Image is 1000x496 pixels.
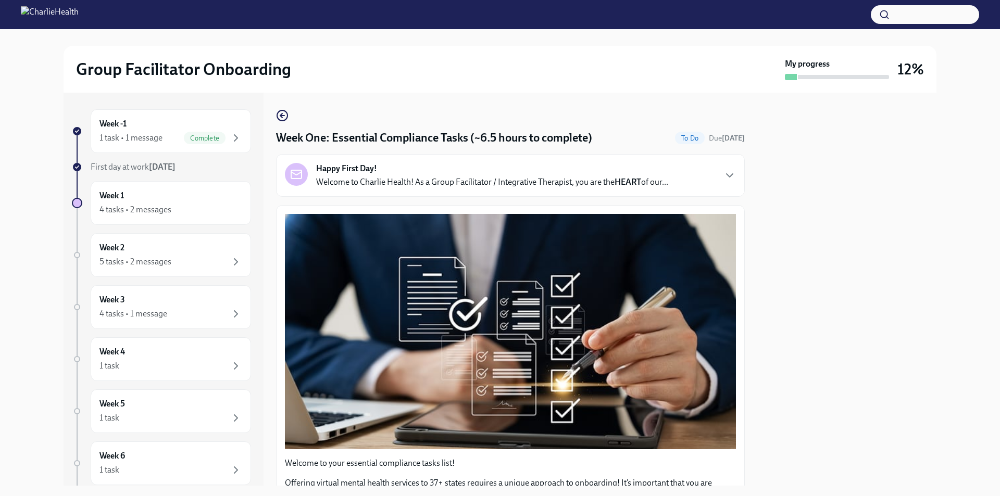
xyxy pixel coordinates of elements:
[99,242,124,253] h6: Week 2
[76,59,291,80] h2: Group Facilitator Onboarding
[675,134,705,142] span: To Do
[184,134,226,142] span: Complete
[21,6,79,23] img: CharlieHealth
[72,233,251,277] a: Week 25 tasks • 2 messages
[72,161,251,173] a: First day at work[DATE]
[99,360,119,372] div: 1 task
[91,162,176,172] span: First day at work
[72,337,251,381] a: Week 41 task
[99,450,125,462] h6: Week 6
[99,464,119,476] div: 1 task
[99,132,162,144] div: 1 task • 1 message
[316,176,668,188] p: Welcome to Charlie Health! As a Group Facilitator / Integrative Therapist, you are the of our...
[72,181,251,225] a: Week 14 tasks • 2 messages
[99,204,171,215] div: 4 tasks • 2 messages
[99,412,119,424] div: 1 task
[99,294,125,306] h6: Week 3
[72,109,251,153] a: Week -11 task • 1 messageComplete
[149,162,176,172] strong: [DATE]
[722,134,745,143] strong: [DATE]
[709,133,745,143] span: October 6th, 2025 10:00
[99,118,127,130] h6: Week -1
[285,457,736,469] p: Welcome to your essential compliance tasks list!
[72,285,251,329] a: Week 34 tasks • 1 message
[99,256,171,268] div: 5 tasks • 2 messages
[316,163,377,174] strong: Happy First Day!
[99,398,125,410] h6: Week 5
[99,190,124,201] h6: Week 1
[897,60,924,79] h3: 12%
[99,346,125,358] h6: Week 4
[709,134,745,143] span: Due
[72,389,251,433] a: Week 51 task
[285,214,736,449] button: Zoom image
[615,177,641,187] strong: HEART
[72,441,251,485] a: Week 61 task
[785,58,830,70] strong: My progress
[276,130,592,146] h4: Week One: Essential Compliance Tasks (~6.5 hours to complete)
[99,308,167,320] div: 4 tasks • 1 message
